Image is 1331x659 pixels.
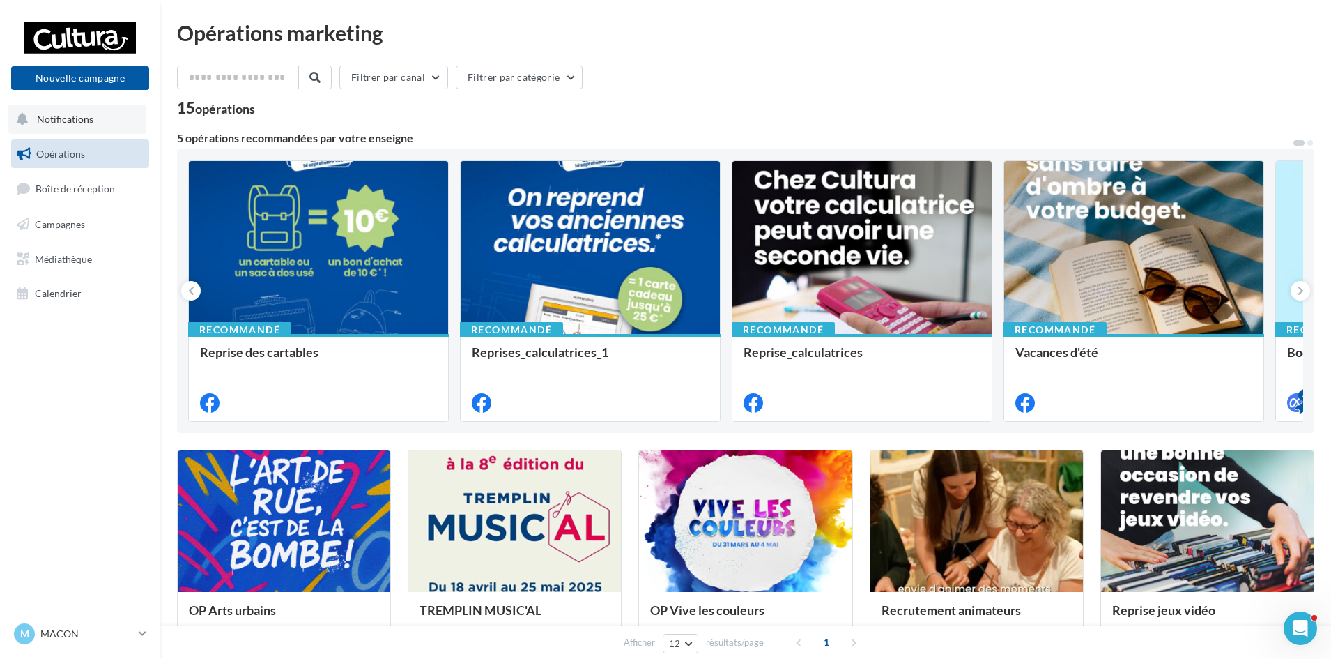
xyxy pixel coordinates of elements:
[472,345,709,373] div: Reprises_calculatrices_1
[177,132,1292,144] div: 5 opérations recommandées par votre enseigne
[456,66,583,89] button: Filtrer par catégorie
[35,287,82,299] span: Calendrier
[8,105,146,134] button: Notifications
[20,627,29,641] span: M
[1112,603,1302,631] div: Reprise jeux vidéo
[35,218,85,230] span: Campagnes
[195,103,255,115] div: opérations
[177,100,255,116] div: 15
[35,252,92,264] span: Médiathèque
[420,603,610,631] div: TREMPLIN MUSIC'AL
[1015,345,1252,373] div: Vacances d'été
[882,603,1072,631] div: Recrutement animateurs
[11,66,149,90] button: Nouvelle campagne
[36,148,85,160] span: Opérations
[624,636,655,649] span: Afficher
[706,636,764,649] span: résultats/page
[8,174,152,204] a: Boîte de réception
[744,345,980,373] div: Reprise_calculatrices
[177,22,1314,43] div: Opérations marketing
[37,113,93,125] span: Notifications
[1003,322,1107,338] div: Recommandé
[189,603,379,631] div: OP Arts urbains
[1284,612,1317,645] iframe: Intercom live chat
[11,621,149,647] a: M MACON
[8,279,152,308] a: Calendrier
[669,638,681,649] span: 12
[8,139,152,169] a: Opérations
[40,627,133,641] p: MACON
[460,322,563,338] div: Recommandé
[815,631,838,653] span: 1
[200,345,437,373] div: Reprise des cartables
[188,322,291,338] div: Recommandé
[8,245,152,274] a: Médiathèque
[339,66,448,89] button: Filtrer par canal
[650,603,840,631] div: OP Vive les couleurs
[663,634,698,653] button: 12
[1298,389,1311,402] div: 4
[732,322,835,338] div: Recommandé
[36,183,115,195] span: Boîte de réception
[8,210,152,239] a: Campagnes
